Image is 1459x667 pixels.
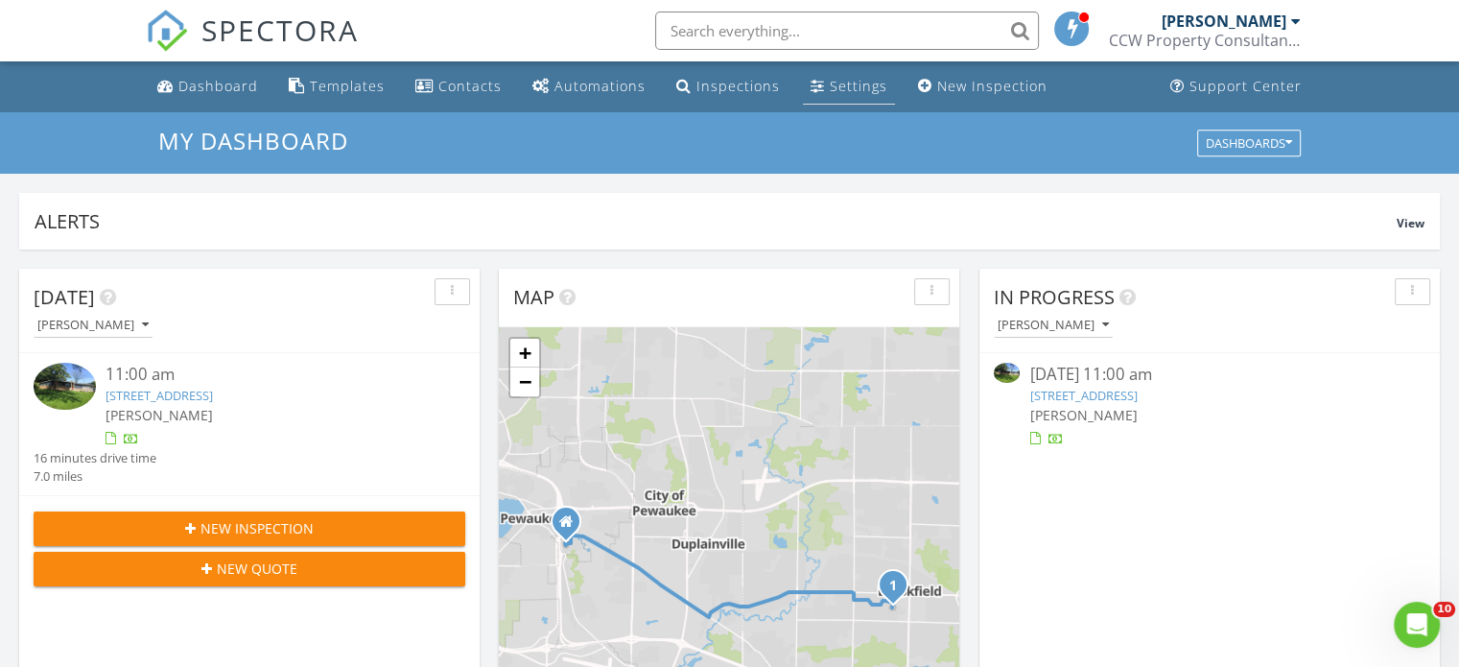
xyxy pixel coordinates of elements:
[201,10,359,50] span: SPECTORA
[1029,363,1389,387] div: [DATE] 11:00 am
[158,125,348,156] span: My Dashboard
[34,449,156,467] div: 16 minutes drive time
[830,77,887,95] div: Settings
[525,69,653,105] a: Automations (Basic)
[1163,69,1309,105] a: Support Center
[146,10,188,52] img: The Best Home Inspection Software - Spectora
[178,77,258,95] div: Dashboard
[35,208,1397,234] div: Alerts
[34,313,153,339] button: [PERSON_NAME]
[910,69,1055,105] a: New Inspection
[669,69,788,105] a: Inspections
[408,69,509,105] a: Contacts
[566,521,577,533] div: 800 Ridgeway Dr, Pewaukee WI 53072
[513,284,554,310] span: Map
[146,26,359,66] a: SPECTORA
[200,518,314,538] span: New Inspection
[655,12,1039,50] input: Search everything...
[510,339,539,368] a: Zoom in
[1397,215,1424,231] span: View
[554,77,646,95] div: Automations
[510,368,539,396] a: Zoom out
[34,512,465,546] button: New Inspection
[217,559,297,579] span: New Quote
[34,467,156,486] div: 7.0 miles
[994,363,1425,448] a: [DATE] 11:00 am [STREET_ADDRESS] [PERSON_NAME]
[150,69,266,105] a: Dashboard
[937,77,1047,95] div: New Inspection
[696,77,780,95] div: Inspections
[1433,602,1455,617] span: 10
[1029,387,1137,404] a: [STREET_ADDRESS]
[281,69,392,105] a: Templates
[1162,12,1286,31] div: [PERSON_NAME]
[34,552,465,586] button: New Quote
[106,406,213,424] span: [PERSON_NAME]
[994,313,1113,339] button: [PERSON_NAME]
[803,69,895,105] a: Settings
[889,580,897,593] i: 1
[106,387,213,404] a: [STREET_ADDRESS]
[1197,130,1301,156] button: Dashboards
[34,363,465,486] a: 11:00 am [STREET_ADDRESS] [PERSON_NAME] 16 minutes drive time 7.0 miles
[106,363,430,387] div: 11:00 am
[34,363,96,410] img: 9359364%2Fcover_photos%2FsaGUekdmeTWhCQgTCcub%2Fsmall.jpeg
[998,319,1109,332] div: [PERSON_NAME]
[310,77,385,95] div: Templates
[37,319,149,332] div: [PERSON_NAME]
[1029,406,1137,424] span: [PERSON_NAME]
[1206,136,1292,150] div: Dashboards
[1109,31,1301,50] div: CCW Property Consultants LLC
[994,363,1020,383] img: 9359364%2Fcover_photos%2FsaGUekdmeTWhCQgTCcub%2Fsmall.jpeg
[1189,77,1302,95] div: Support Center
[994,284,1115,310] span: In Progress
[1394,602,1440,648] iframe: Intercom live chat
[438,77,502,95] div: Contacts
[893,584,905,596] div: 1980 Lone Oak Cir E, Brookfield, WI 53045
[34,284,95,310] span: [DATE]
